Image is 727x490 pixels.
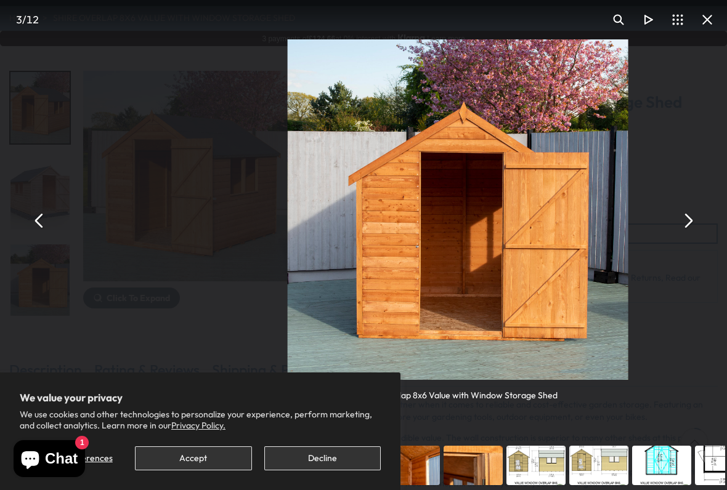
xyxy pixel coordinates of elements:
button: Accept [135,446,251,470]
button: Toggle zoom level [604,5,633,34]
p: We use cookies and other technologies to personalize your experience, perform marketing, and coll... [20,409,381,431]
button: Decline [264,446,381,470]
a: Privacy Policy. [171,420,225,431]
button: Close [692,5,722,34]
span: 3 [16,13,22,26]
span: 12 [26,13,39,26]
div: / [5,5,49,34]
inbox-online-store-chat: Shopify online store chat [10,440,89,480]
button: Previous [25,206,54,235]
div: Shire Overlap 8x6 Value with Window Storage Shed [357,380,558,401]
h2: We value your privacy [20,392,381,403]
button: Next [673,206,702,235]
button: Toggle thumbnails [663,5,692,34]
